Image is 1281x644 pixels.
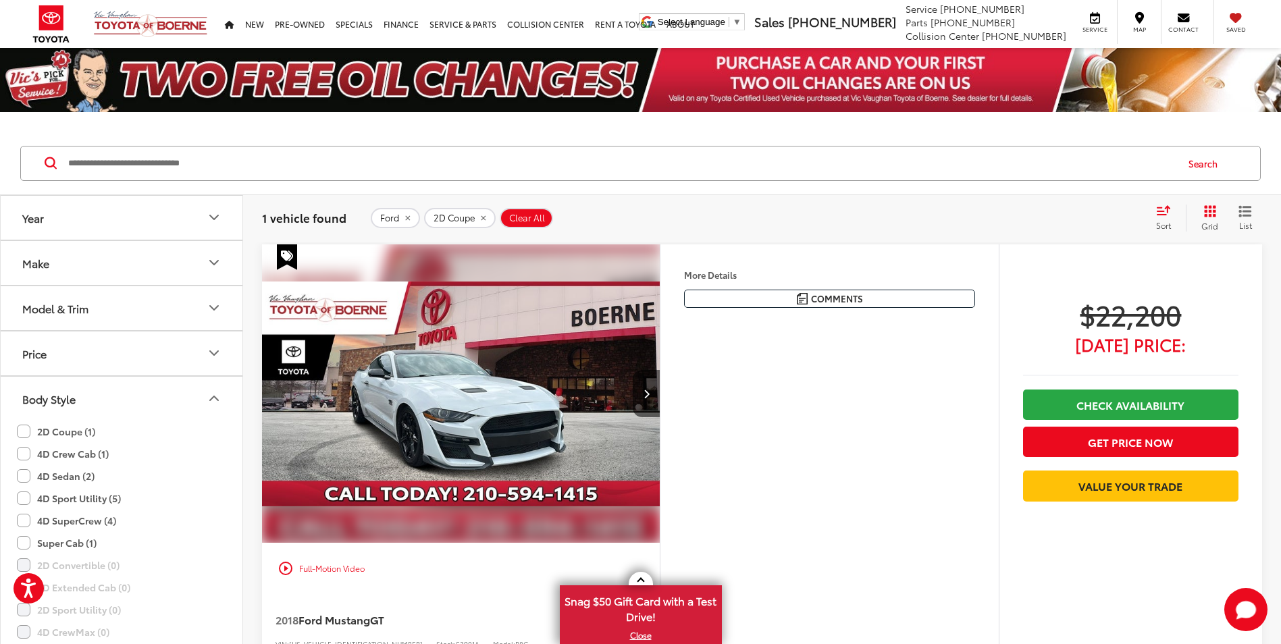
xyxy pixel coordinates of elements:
[931,16,1015,29] span: [PHONE_NUMBER]
[17,465,95,487] label: 4D Sedan (2)
[940,2,1024,16] span: [PHONE_NUMBER]
[1,286,244,330] button: Model & TrimModel & Trim
[22,392,76,405] div: Body Style
[906,16,928,29] span: Parts
[1201,220,1218,232] span: Grid
[906,2,937,16] span: Service
[277,244,297,270] span: Special
[17,510,116,532] label: 4D SuperCrew (4)
[906,29,979,43] span: Collision Center
[754,13,785,30] span: Sales
[22,257,49,269] div: Make
[1149,205,1186,232] button: Select sort value
[424,208,496,228] button: remove 2D%20Coupe
[276,612,298,627] span: 2018
[684,290,975,308] button: Comments
[17,443,109,465] label: 4D Crew Cab (1)
[1023,390,1238,420] a: Check Availability
[261,244,661,544] img: 2018 Ford Mustang GT
[1,196,244,240] button: YearYear
[276,612,600,627] a: 2018Ford MustangGT
[17,621,109,643] label: 4D CrewMax (0)
[434,213,475,223] span: 2D Coupe
[1186,205,1228,232] button: Grid View
[370,612,384,627] span: GT
[22,302,88,315] div: Model & Trim
[788,13,896,30] span: [PHONE_NUMBER]
[380,213,399,223] span: Ford
[261,244,661,543] a: 2018 Ford Mustang GT2018 Ford Mustang GT2018 Ford Mustang GT2018 Ford Mustang GT
[206,390,222,406] div: Body Style
[17,487,121,510] label: 4D Sport Utility (5)
[298,612,370,627] span: Ford Mustang
[633,370,660,417] button: Next image
[684,270,975,279] h4: More Details
[206,345,222,361] div: Price
[1221,25,1251,34] span: Saved
[797,293,808,304] img: Comments
[67,147,1176,180] input: Search by Make, Model, or Keyword
[1023,427,1238,457] button: Get Price Now
[658,17,725,27] span: Select Language
[1224,588,1267,631] button: Toggle Chat Window
[1238,219,1252,231] span: List
[17,554,120,576] label: 2D Convertible (0)
[1,377,244,421] button: Body StyleBody Style
[206,300,222,316] div: Model & Trim
[561,587,721,628] span: Snag $50 Gift Card with a Test Drive!
[1168,25,1199,34] span: Contact
[1156,219,1171,231] span: Sort
[982,29,1066,43] span: [PHONE_NUMBER]
[509,213,545,223] span: Clear All
[206,254,222,271] div: Make
[206,209,222,225] div: Year
[17,599,121,621] label: 2D Sport Utility (0)
[261,244,661,543] div: 2018 Ford Mustang GT 0
[17,421,95,443] label: 2D Coupe (1)
[17,576,130,599] label: 2D Extended Cab (0)
[733,17,741,27] span: ▼
[729,17,729,27] span: ​
[1,241,244,285] button: MakeMake
[1,331,244,375] button: PricePrice
[93,10,208,38] img: Vic Vaughan Toyota of Boerne
[1023,471,1238,501] a: Value Your Trade
[371,208,420,228] button: remove Ford
[1228,205,1262,232] button: List View
[1124,25,1154,34] span: Map
[1080,25,1110,34] span: Service
[22,347,47,360] div: Price
[1176,146,1237,180] button: Search
[500,208,553,228] button: Clear All
[1023,338,1238,351] span: [DATE] Price:
[17,532,97,554] label: Super Cab (1)
[811,292,863,305] span: Comments
[1224,588,1267,631] svg: Start Chat
[262,209,346,225] span: 1 vehicle found
[22,211,44,224] div: Year
[1023,297,1238,331] span: $22,200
